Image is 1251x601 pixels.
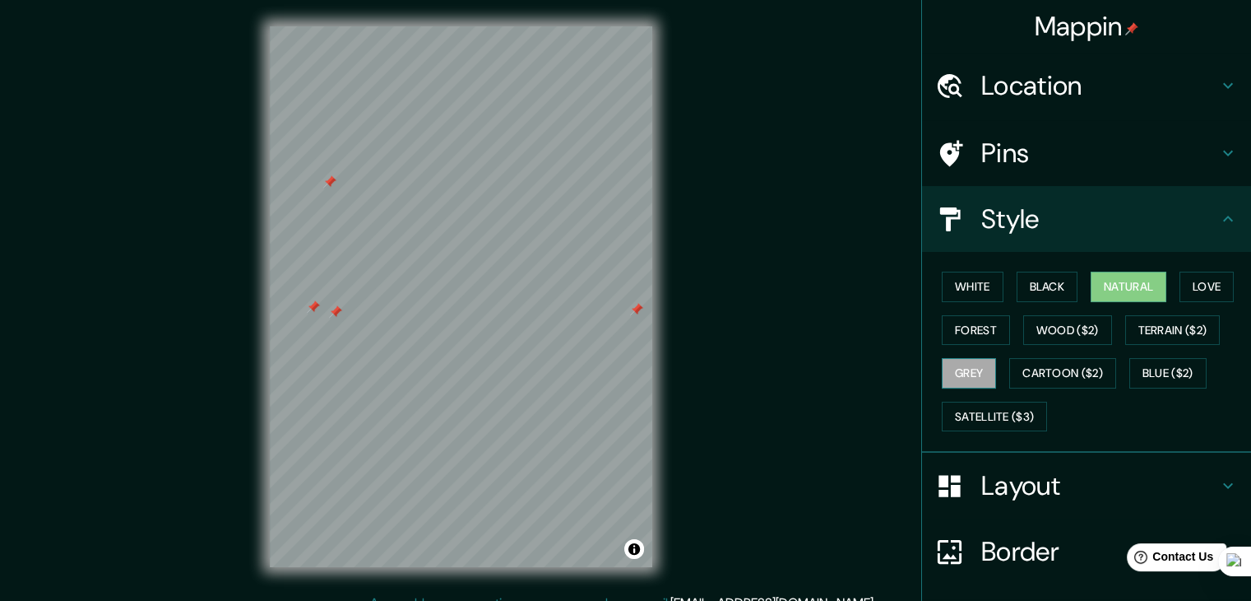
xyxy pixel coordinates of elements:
div: Style [922,186,1251,252]
button: Terrain ($2) [1125,315,1221,346]
h4: Location [981,69,1218,102]
h4: Border [981,535,1218,568]
button: Wood ($2) [1023,315,1112,346]
img: pin-icon.png [1125,22,1138,35]
button: Love [1179,272,1234,302]
button: Grey [942,358,996,389]
div: Location [922,53,1251,119]
h4: Layout [981,469,1218,502]
h4: Style [981,203,1218,235]
h4: Mappin [1035,10,1139,43]
iframe: Help widget launcher [1105,537,1233,583]
div: Pins [922,120,1251,186]
button: Toggle attribution [624,539,644,559]
button: Natural [1091,272,1166,302]
button: Satellite ($3) [942,402,1047,432]
h4: Pins [981,137,1218,170]
div: Layout [922,453,1251,519]
div: Border [922,519,1251,585]
button: White [942,272,1003,302]
button: Cartoon ($2) [1009,358,1116,389]
button: Black [1017,272,1078,302]
canvas: Map [270,26,652,567]
button: Blue ($2) [1129,358,1207,389]
button: Forest [942,315,1010,346]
